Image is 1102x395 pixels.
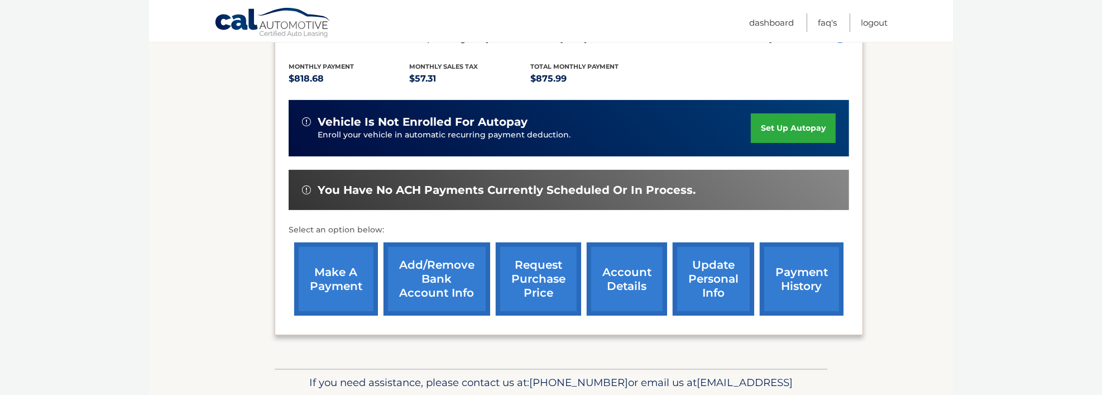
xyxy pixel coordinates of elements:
[529,376,628,389] span: [PHONE_NUMBER]
[302,117,311,126] img: alert-white.svg
[318,115,528,129] span: vehicle is not enrolled for autopay
[384,242,490,316] a: Add/Remove bank account info
[214,7,332,40] a: Cal Automotive
[410,71,531,87] p: $57.31
[751,113,836,143] a: set up autopay
[587,242,667,316] a: account details
[318,183,696,197] span: You have no ACH payments currently scheduled or in process.
[289,223,849,237] p: Select an option below:
[318,129,751,141] p: Enroll your vehicle in automatic recurring payment deduction.
[294,242,378,316] a: make a payment
[289,71,410,87] p: $818.68
[749,13,794,32] a: Dashboard
[861,13,888,32] a: Logout
[410,63,478,70] span: Monthly sales Tax
[530,71,651,87] p: $875.99
[673,242,754,316] a: update personal info
[760,242,844,316] a: payment history
[289,63,354,70] span: Monthly Payment
[302,185,311,194] img: alert-white.svg
[530,63,619,70] span: Total Monthly Payment
[818,13,837,32] a: FAQ's
[496,242,581,316] a: request purchase price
